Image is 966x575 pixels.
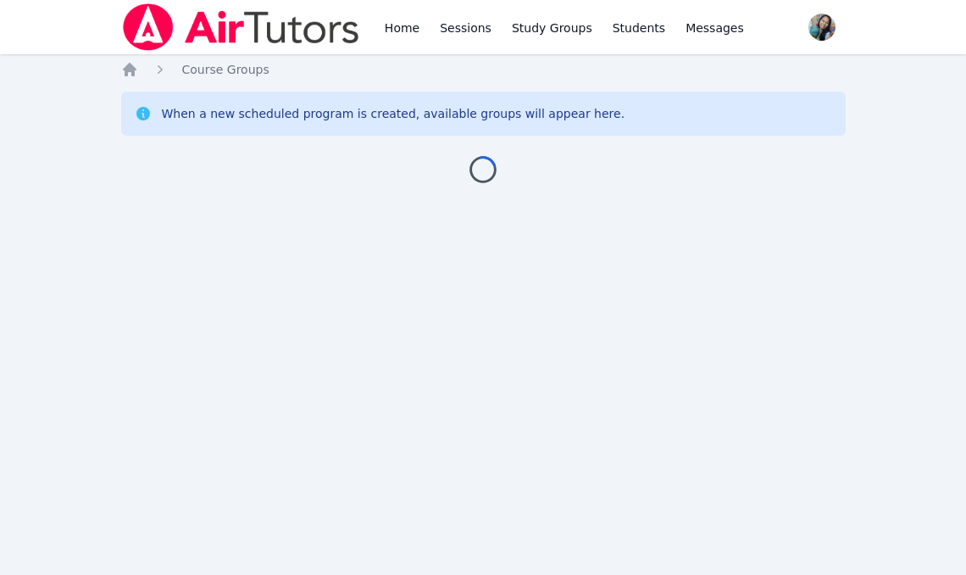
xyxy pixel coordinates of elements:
span: Course Groups [182,63,269,76]
span: Messages [686,20,744,36]
a: Course Groups [182,61,269,78]
img: Air Tutors [121,3,361,51]
div: When a new scheduled program is created, available groups will appear here. [162,105,625,122]
nav: Breadcrumb [121,61,846,78]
